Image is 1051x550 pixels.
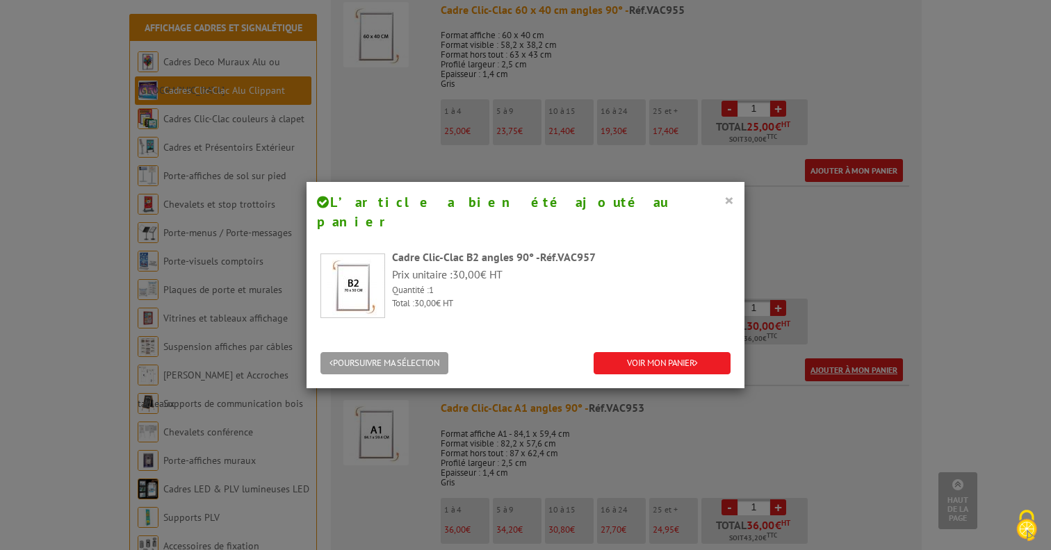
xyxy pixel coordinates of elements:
[1002,503,1051,550] button: Cookies (fenêtre modale)
[1009,508,1044,543] img: Cookies (fenêtre modale)
[392,249,731,265] div: Cadre Clic-Clac B2 angles 90° -
[453,267,480,281] span: 30,00
[429,284,434,296] span: 1
[392,267,731,283] p: Prix unitaire : € HT
[392,284,731,297] p: Quantité :
[392,297,731,310] p: Total : € HT
[320,352,448,375] button: POURSUIVRE MA SÉLECTION
[540,250,596,264] span: Réf.VAC957
[317,192,734,232] h4: L’article a bien été ajouté au panier
[724,191,734,209] button: ×
[594,352,731,375] a: VOIR MON PANIER
[414,297,436,309] span: 30,00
